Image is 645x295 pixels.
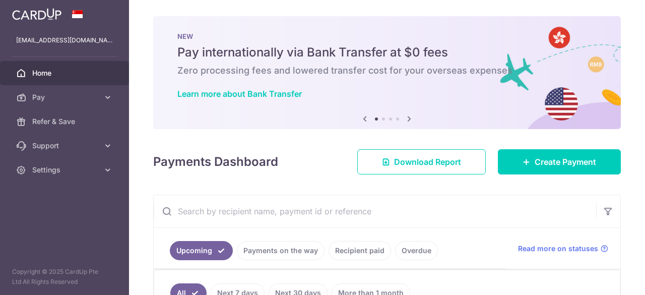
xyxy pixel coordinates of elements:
[177,44,597,61] h5: Pay internationally via Bank Transfer at $0 fees
[153,16,621,129] img: Bank transfer banner
[153,153,278,171] h4: Payments Dashboard
[357,149,486,174] a: Download Report
[32,68,99,78] span: Home
[395,241,438,260] a: Overdue
[329,241,391,260] a: Recipient paid
[518,244,608,254] a: Read more on statuses
[535,156,596,168] span: Create Payment
[32,92,99,102] span: Pay
[518,244,598,254] span: Read more on statuses
[394,156,461,168] span: Download Report
[32,116,99,127] span: Refer & Save
[498,149,621,174] a: Create Payment
[177,89,302,99] a: Learn more about Bank Transfer
[177,65,597,77] h6: Zero processing fees and lowered transfer cost for your overseas expenses
[32,141,99,151] span: Support
[237,241,325,260] a: Payments on the way
[16,35,113,45] p: [EMAIL_ADDRESS][DOMAIN_NAME]
[12,8,61,20] img: CardUp
[154,195,596,227] input: Search by recipient name, payment id or reference
[170,241,233,260] a: Upcoming
[32,165,99,175] span: Settings
[177,32,597,40] p: NEW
